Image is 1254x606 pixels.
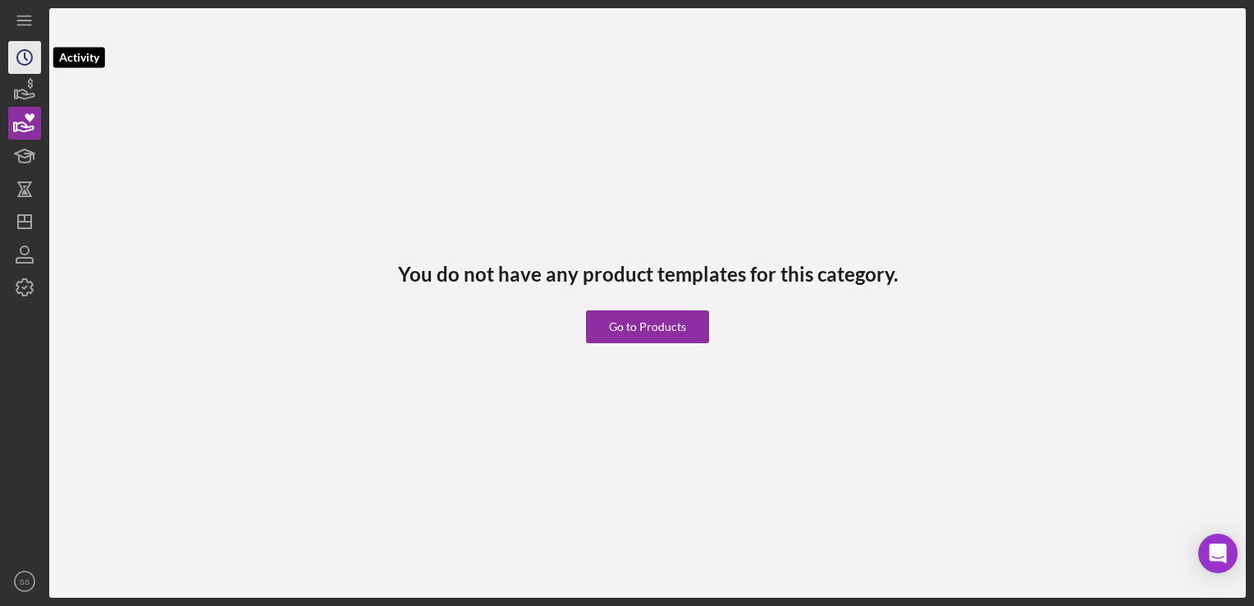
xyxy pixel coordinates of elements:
text: SS [20,577,30,586]
a: Go to Products [586,286,709,343]
h3: You do not have any product templates for this category. [398,263,898,286]
button: SS [8,565,41,598]
div: Go to Products [609,310,686,343]
button: Go to Products [586,310,709,343]
div: Open Intercom Messenger [1198,534,1238,573]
